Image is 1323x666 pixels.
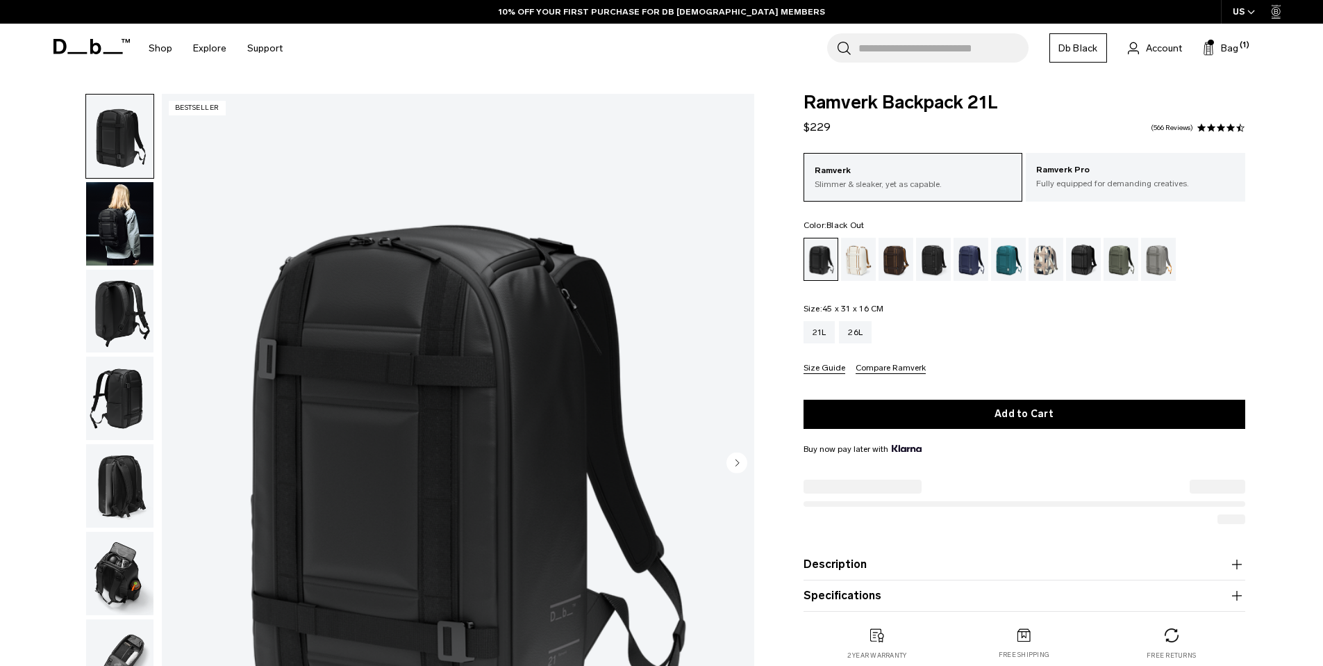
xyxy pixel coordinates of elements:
span: 45 x 31 x 16 CM [822,304,884,314]
span: Ramverk Backpack 21L [804,94,1245,112]
span: Bag [1221,41,1238,56]
img: {"height" => 20, "alt" => "Klarna"} [892,445,922,452]
a: Account [1128,40,1182,56]
a: 566 reviews [1151,124,1193,131]
img: Ramverk Backpack 21L Black Out [86,95,153,178]
a: Explore [193,24,226,73]
button: Ramverk Backpack 21L Black Out [85,269,154,354]
img: Ramverk Backpack 21L Black Out [86,182,153,266]
legend: Color: [804,221,865,229]
button: Size Guide [804,364,845,374]
a: Reflective Black [1066,238,1101,281]
button: Ramverk Backpack 21L Black Out [85,531,154,616]
p: Bestseller [169,101,226,115]
legend: Size: [804,304,884,313]
span: Account [1146,41,1182,56]
a: 10% OFF YOUR FIRST PURCHASE FOR DB [DEMOGRAPHIC_DATA] MEMBERS [499,6,825,18]
p: Slimmer & sleaker, yet as capable. [815,178,1012,190]
p: 2 year warranty [847,651,907,660]
a: Oatmilk [841,238,876,281]
a: Moss Green [1104,238,1138,281]
a: Charcoal Grey [916,238,951,281]
span: (1) [1240,40,1249,51]
button: Ramverk Backpack 21L Black Out [85,356,154,441]
span: Black Out [826,220,864,230]
a: Black Out [804,238,838,281]
a: Blue Hour [954,238,988,281]
a: Midnight Teal [991,238,1026,281]
img: Ramverk Backpack 21L Black Out [86,270,153,353]
button: Specifications [804,587,1245,604]
a: Ramverk Pro Fully equipped for demanding creatives. [1026,153,1245,200]
span: $229 [804,120,831,133]
button: Add to Cart [804,400,1245,429]
a: Sand Grey [1141,238,1176,281]
button: Bag (1) [1203,40,1238,56]
a: Line Cluster [1029,238,1063,281]
a: Shop [149,24,172,73]
span: Buy now pay later with [804,443,922,455]
button: Ramverk Backpack 21L Black Out [85,444,154,528]
a: 21L [804,321,835,343]
p: Ramverk [815,164,1012,178]
a: Espresso [879,238,913,281]
button: Ramverk Backpack 21L Black Out [85,94,154,179]
p: Free shipping [999,650,1049,660]
button: Next slide [726,452,747,476]
img: Ramverk Backpack 21L Black Out [86,532,153,615]
p: Ramverk Pro [1036,163,1235,177]
p: Free returns [1147,651,1196,660]
a: Support [247,24,283,73]
button: Description [804,556,1245,573]
button: Compare Ramverk [856,364,926,374]
a: 26L [839,321,872,343]
img: Ramverk Backpack 21L Black Out [86,357,153,440]
img: Ramverk Backpack 21L Black Out [86,444,153,528]
a: Db Black [1049,33,1107,63]
nav: Main Navigation [138,24,293,73]
p: Fully equipped for demanding creatives. [1036,177,1235,190]
button: Ramverk Backpack 21L Black Out [85,181,154,266]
